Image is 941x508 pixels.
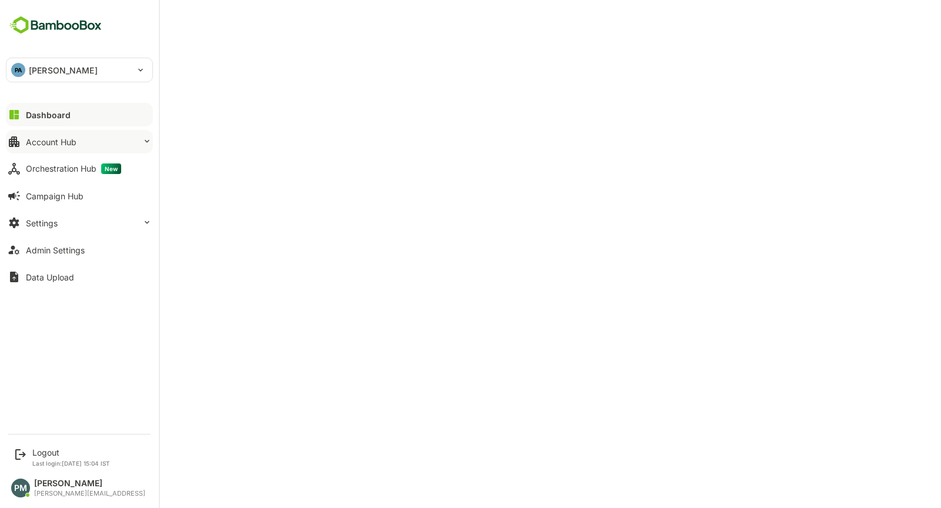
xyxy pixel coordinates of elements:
button: Orchestration HubNew [6,157,153,181]
div: Campaign Hub [26,191,84,201]
div: Orchestration Hub [26,163,121,174]
div: Settings [26,218,58,228]
button: Admin Settings [6,238,153,262]
img: BambooboxFullLogoMark.5f36c76dfaba33ec1ec1367b70bb1252.svg [6,14,105,36]
button: Settings [6,211,153,235]
span: New [101,163,121,174]
button: Campaign Hub [6,184,153,208]
div: Admin Settings [26,245,85,255]
button: Account Hub [6,130,153,153]
div: [PERSON_NAME] [34,479,145,489]
p: Last login: [DATE] 15:04 IST [32,460,110,467]
button: Dashboard [6,103,153,126]
div: PM [11,479,30,497]
div: Logout [32,447,110,457]
div: Account Hub [26,137,76,147]
div: Data Upload [26,272,74,282]
button: Data Upload [6,265,153,289]
div: PA [11,63,25,77]
p: [PERSON_NAME] [29,64,98,76]
div: Dashboard [26,110,71,120]
div: [PERSON_NAME][EMAIL_ADDRESS] [34,490,145,497]
div: PA[PERSON_NAME] [6,58,152,82]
